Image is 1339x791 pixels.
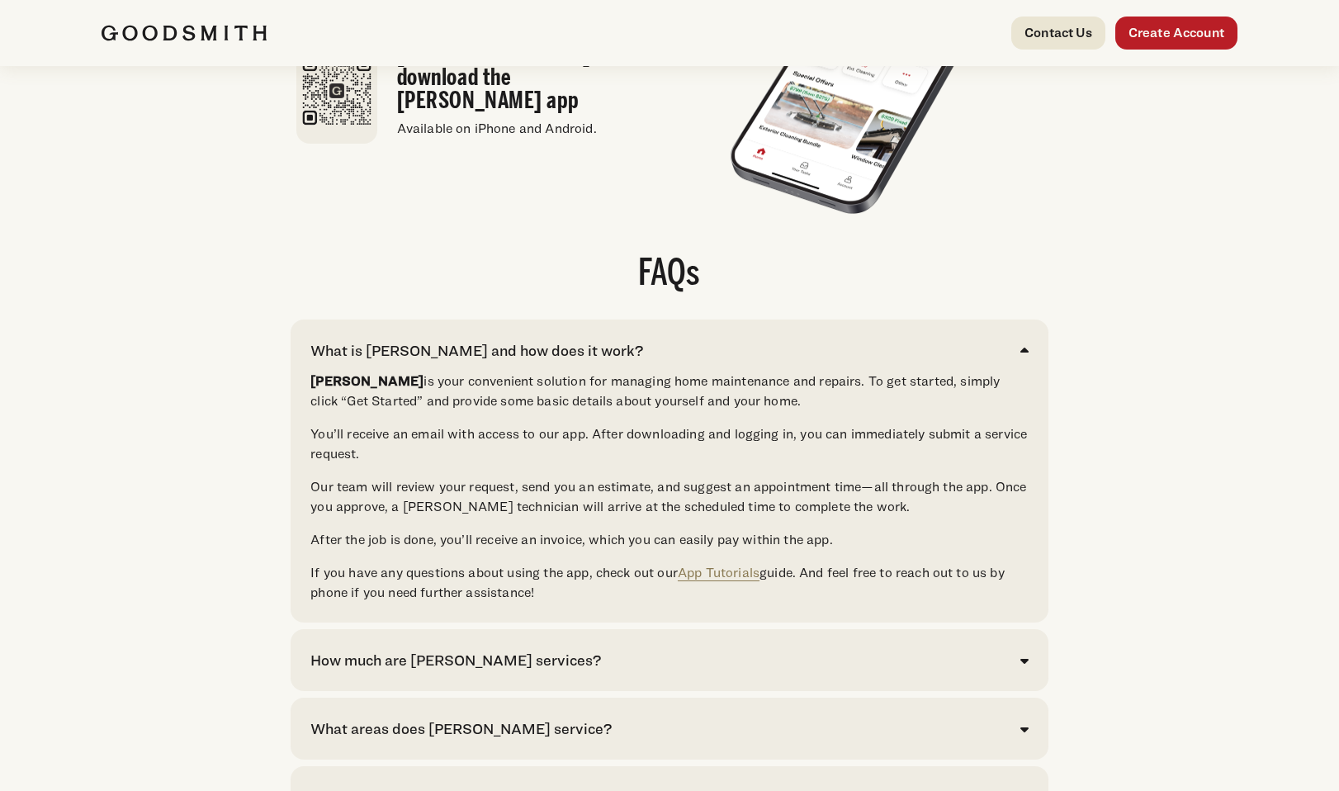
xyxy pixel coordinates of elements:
[102,25,267,41] img: Goodsmith
[310,373,423,389] strong: [PERSON_NAME]
[678,565,759,580] a: App Tutorials
[1115,17,1237,50] a: Create Account
[310,424,1028,464] p: You’ll receive an email with access to our app. After downloading and logging in, you can immedia...
[291,257,1048,293] h2: FAQs
[310,649,601,671] div: How much are [PERSON_NAME] services?
[310,372,1028,411] p: is your convenient solution for managing home maintenance and repairs. To get started, simply cli...
[397,119,653,139] p: Available on iPhone and Android.
[310,477,1028,517] p: Our team will review your request, send you an estimate, and suggest an appointment time—all thro...
[310,718,612,740] div: What areas does [PERSON_NAME] service?
[310,339,643,362] div: What is [PERSON_NAME] and how does it work?
[310,563,1028,603] p: If you have any questions about using the app, check out our guide. And feel free to reach out to...
[397,43,653,112] h3: [DEMOGRAPHIC_DATA] to download the [PERSON_NAME] app
[1011,17,1105,50] a: Contact Us
[310,530,1028,550] p: After the job is done, you’ll receive an invoice, which you can easily pay within the app.
[296,38,377,144] img: Goodsmith app download QR code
